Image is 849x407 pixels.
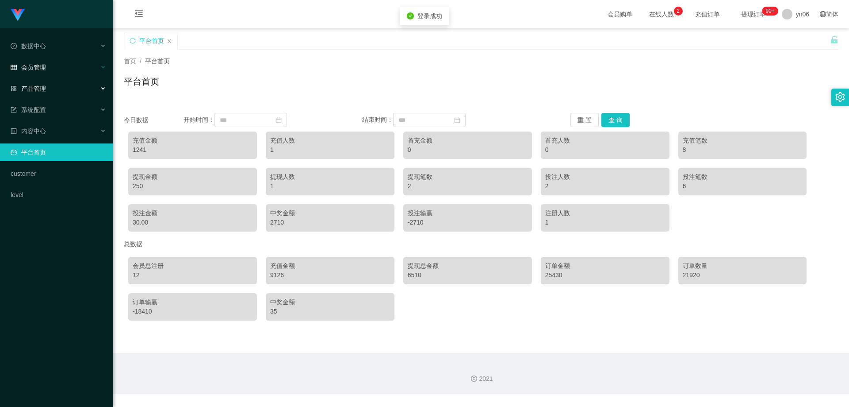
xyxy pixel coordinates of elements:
[835,92,845,102] i: 图标: setting
[820,11,826,17] i: 图标: global
[11,85,46,92] span: 产品管理
[130,38,136,44] i: 图标: sync
[133,261,252,271] div: 会员总注册
[11,165,106,182] a: customer
[545,271,665,280] div: 25430
[545,218,665,227] div: 1
[601,113,630,127] button: 查 询
[408,218,528,227] div: -2710
[270,136,390,145] div: 充值人数
[270,145,390,155] div: 1
[133,209,252,218] div: 投注金额
[11,85,17,92] i: 图标: appstore-o
[270,271,390,280] div: 9126
[124,75,159,88] h1: 平台首页
[830,36,838,44] i: 图标: unlock
[120,374,842,384] div: 2021
[737,11,770,17] span: 提现订单
[167,39,172,44] i: 图标: close
[454,117,460,123] i: 图标: calendar
[11,107,17,113] i: 图标: form
[570,113,599,127] button: 重 置
[145,58,170,65] span: 平台首页
[683,136,803,145] div: 充值笔数
[124,0,154,29] i: 图标: menu-fold
[683,271,803,280] div: 21920
[270,182,390,191] div: 1
[683,182,803,191] div: 6
[11,43,17,49] i: 图标: check-circle-o
[408,261,528,271] div: 提现总金额
[133,136,252,145] div: 充值金额
[545,172,665,182] div: 投注人数
[683,172,803,182] div: 投注笔数
[270,307,390,316] div: 35
[11,106,46,113] span: 系统配置
[270,218,390,227] div: 2710
[133,182,252,191] div: 250
[11,43,46,50] span: 数据中心
[762,7,778,16] sup: 275
[677,7,680,16] p: 2
[133,172,252,182] div: 提现金额
[545,261,665,271] div: 订单金额
[691,11,724,17] span: 充值订单
[139,32,164,49] div: 平台首页
[275,117,282,123] i: 图标: calendar
[133,298,252,307] div: 订单输赢
[11,143,106,161] a: 图标: dashboard平台首页
[645,11,678,17] span: 在线人数
[140,58,141,65] span: /
[545,136,665,145] div: 首充人数
[133,271,252,280] div: 12
[270,209,390,218] div: 中奖金额
[545,209,665,218] div: 注册人数
[124,116,184,125] div: 今日数据
[362,116,393,123] span: 结束时间：
[11,64,46,71] span: 会员管理
[683,261,803,271] div: 订单数量
[407,12,414,19] i: icon: check-circle
[545,182,665,191] div: 2
[124,58,136,65] span: 首页
[11,128,46,135] span: 内容中心
[133,218,252,227] div: 30.00
[545,145,665,155] div: 0
[270,298,390,307] div: 中奖金额
[408,172,528,182] div: 提现笔数
[11,64,17,70] i: 图标: table
[471,376,477,382] i: 图标: copyright
[124,236,838,252] div: 总数据
[184,116,214,123] span: 开始时间：
[133,307,252,316] div: -18410
[408,271,528,280] div: 6510
[408,209,528,218] div: 投注输赢
[408,136,528,145] div: 首充金额
[270,261,390,271] div: 充值金额
[408,182,528,191] div: 2
[11,9,25,21] img: logo.9652507e.png
[133,145,252,155] div: 1241
[11,186,106,204] a: level
[11,128,17,134] i: 图标: profile
[270,172,390,182] div: 提现人数
[417,12,442,19] span: 登录成功
[408,145,528,155] div: 0
[683,145,803,155] div: 8
[674,7,683,16] sup: 2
